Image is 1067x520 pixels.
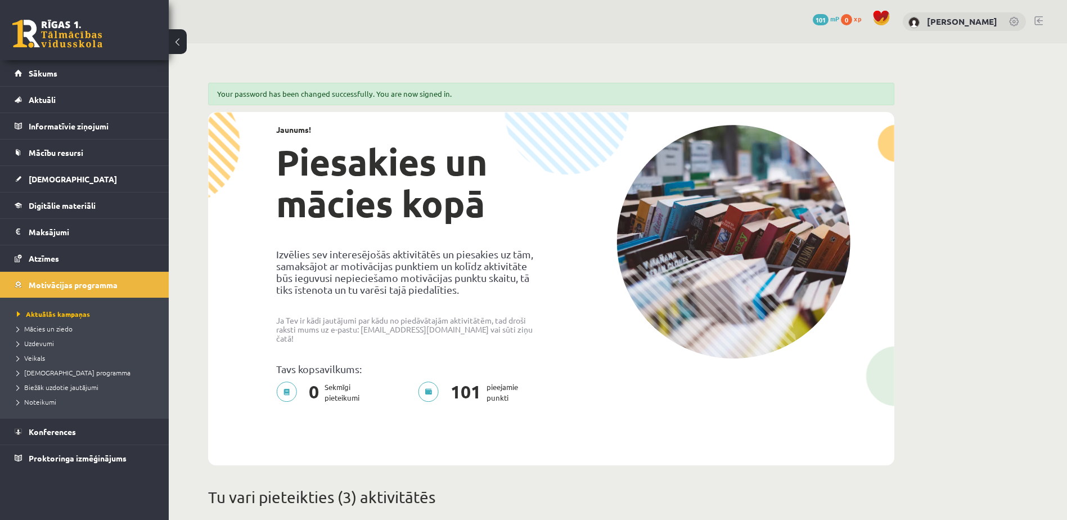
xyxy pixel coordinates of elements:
a: Sākums [15,60,155,86]
a: Atzīmes [15,245,155,271]
span: Uzdevumi [17,339,54,348]
a: Konferences [15,419,155,445]
a: Uzdevumi [17,338,157,348]
a: Biežāk uzdotie jautājumi [17,382,157,392]
span: 0 [841,14,852,25]
a: Noteikumi [17,397,157,407]
span: Biežāk uzdotie jautājumi [17,383,98,392]
p: Izvēlies sev interesējošās aktivitātēs un piesakies uz tām, samaksājot ar motivācijas punktiem un... [276,248,543,295]
a: Proktoringa izmēģinājums [15,445,155,471]
span: Mācies un ziedo [17,324,73,333]
a: [DEMOGRAPHIC_DATA] [15,166,155,192]
span: 101 [445,382,487,404]
span: Motivācijas programma [29,280,118,290]
a: 101 mP [813,14,839,23]
span: Proktoringa izmēģinājums [29,453,127,463]
a: Rīgas 1. Tālmācības vidusskola [12,20,102,48]
span: Aktuālās kampaņas [17,310,90,319]
span: [DEMOGRAPHIC_DATA] programma [17,368,130,377]
a: Aktuāli [15,87,155,113]
legend: Informatīvie ziņojumi [29,113,155,139]
span: 0 [303,382,325,404]
a: Veikals [17,353,157,363]
p: pieejamie punkti [418,382,525,404]
span: Sākums [29,68,57,78]
a: Motivācijas programma [15,272,155,298]
span: Aktuāli [29,95,56,105]
span: Mācību resursi [29,147,83,158]
p: Tavs kopsavilkums: [276,363,543,375]
span: Konferences [29,427,76,437]
p: Sekmīgi pieteikumi [276,382,366,404]
img: campaign-image-1c4f3b39ab1f89d1fca25a8facaab35ebc8e40cf20aedba61fd73fb4233361ac.png [616,125,850,358]
span: Noteikumi [17,397,56,406]
span: Atzīmes [29,253,59,263]
h1: Piesakies un mācies kopā [276,141,543,225]
span: xp [854,14,861,23]
p: Tu vari pieteikties (3) aktivitātēs [208,486,894,509]
a: Informatīvie ziņojumi [15,113,155,139]
a: Mācību resursi [15,140,155,165]
span: mP [830,14,839,23]
a: Maksājumi [15,219,155,245]
a: [PERSON_NAME] [927,16,997,27]
a: Mācies un ziedo [17,324,157,334]
span: [DEMOGRAPHIC_DATA] [29,174,117,184]
img: Aleksis Volkovičs [908,17,920,28]
div: Your password has been changed successfully. You are now signed in. [208,83,894,105]
span: 101 [813,14,829,25]
a: 0 xp [841,14,867,23]
a: Digitālie materiāli [15,192,155,218]
span: Digitālie materiāli [29,200,96,210]
a: [DEMOGRAPHIC_DATA] programma [17,367,157,378]
strong: Jaunums! [276,124,311,135]
legend: Maksājumi [29,219,155,245]
span: Veikals [17,353,45,362]
p: Ja Tev ir kādi jautājumi par kādu no piedāvātajām aktivitātēm, tad droši raksti mums uz e-pastu: ... [276,316,543,343]
a: Aktuālās kampaņas [17,309,157,319]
